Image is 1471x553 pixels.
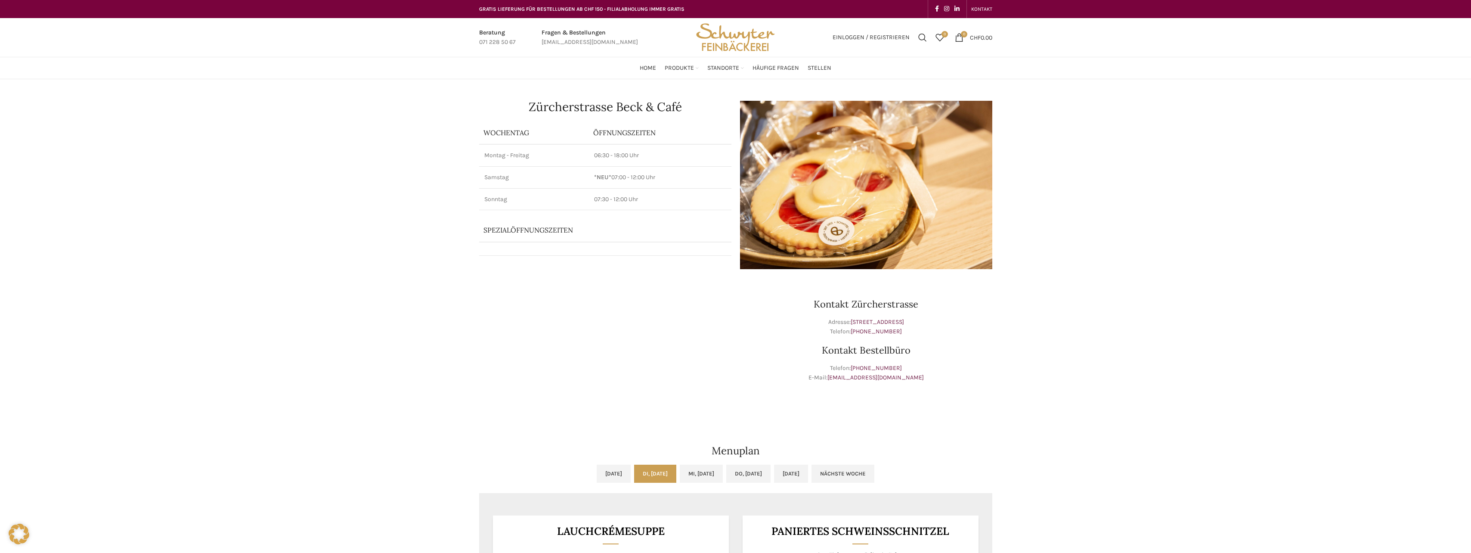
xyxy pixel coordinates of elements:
[851,318,904,326] a: [STREET_ADDRESS]
[740,345,992,355] h3: Kontakt Bestellbüro
[475,59,997,77] div: Main navigation
[693,33,777,40] a: Site logo
[851,328,902,335] a: [PHONE_NUMBER]
[774,465,808,483] a: [DATE]
[707,59,744,77] a: Standorte
[484,195,584,204] p: Sonntag
[851,364,902,372] a: [PHONE_NUMBER]
[931,29,948,46] div: Meine Wunschliste
[828,29,914,46] a: Einloggen / Registrieren
[971,6,992,12] span: KONTAKT
[808,64,831,72] span: Stellen
[503,526,718,537] h3: Lauchcrémesuppe
[483,225,703,235] p: Spezialöffnungszeiten
[811,465,874,483] a: Nächste Woche
[665,64,694,72] span: Produkte
[753,59,799,77] a: Häufige Fragen
[665,59,699,77] a: Produkte
[594,173,726,182] p: 07:00 - 12:00 Uhr
[594,151,726,160] p: 06:30 - 18:00 Uhr
[597,465,631,483] a: [DATE]
[827,374,924,381] a: [EMAIL_ADDRESS][DOMAIN_NAME]
[484,151,584,160] p: Montag - Freitag
[971,0,992,18] a: KONTAKT
[593,128,727,137] p: ÖFFNUNGSZEITEN
[833,34,910,40] span: Einloggen / Registrieren
[693,18,777,57] img: Bäckerei Schwyter
[594,195,726,204] p: 07:30 - 12:00 Uhr
[634,465,676,483] a: Di, [DATE]
[726,465,771,483] a: Do, [DATE]
[753,526,968,537] h3: Paniertes Schweinsschnitzel
[970,34,981,41] span: CHF
[640,64,656,72] span: Home
[941,31,948,37] span: 0
[740,363,992,383] p: Telefon: E-Mail:
[967,0,997,18] div: Secondary navigation
[970,34,992,41] bdi: 0.00
[479,101,731,113] h1: Zürcherstrasse Beck & Café
[961,31,967,37] span: 0
[932,3,941,15] a: Facebook social link
[479,6,684,12] span: GRATIS LIEFERUNG FÜR BESTELLUNGEN AB CHF 150 - FILIALABHOLUNG IMMER GRATIS
[484,173,584,182] p: Samstag
[753,64,799,72] span: Häufige Fragen
[479,278,731,407] iframe: schwyter zürcherstrasse 33
[680,465,723,483] a: Mi, [DATE]
[479,446,992,456] h2: Menuplan
[941,3,952,15] a: Instagram social link
[740,317,992,337] p: Adresse: Telefon:
[914,29,931,46] a: Suchen
[952,3,962,15] a: Linkedin social link
[931,29,948,46] a: 0
[951,29,997,46] a: 0 CHF0.00
[479,28,516,47] a: Infobox link
[542,28,638,47] a: Infobox link
[483,128,585,137] p: Wochentag
[808,59,831,77] a: Stellen
[707,64,739,72] span: Standorte
[740,299,992,309] h3: Kontakt Zürcherstrasse
[640,59,656,77] a: Home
